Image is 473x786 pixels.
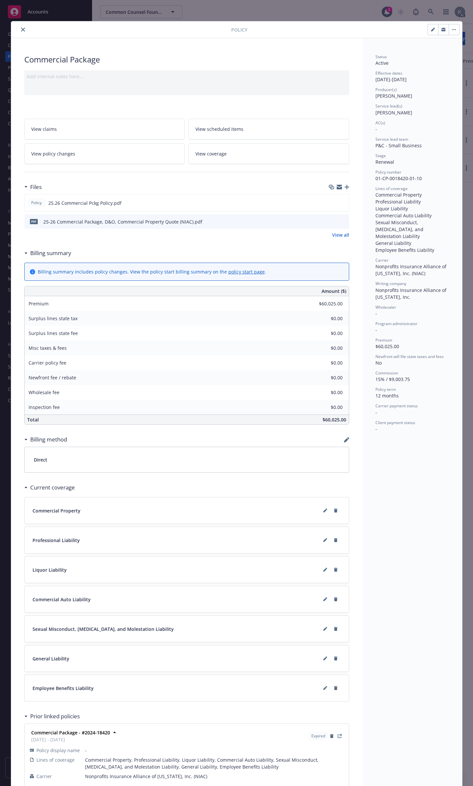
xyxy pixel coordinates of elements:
[30,183,42,191] h3: Files
[189,119,349,139] a: View scheduled items
[29,345,67,351] span: Misc taxes & fees
[375,70,449,83] div: [DATE] - [DATE]
[375,343,399,349] span: $60,025.00
[375,87,397,92] span: Producer(s)
[375,393,399,399] span: 12 months
[375,257,389,263] span: Carrier
[375,354,444,359] span: Newfront will file state taxes and fees
[29,300,49,307] span: Premium
[19,26,27,34] button: close
[29,389,59,395] span: Wholesale fee
[375,376,410,382] span: 15% / $9,003.75
[27,73,347,80] div: Add internal notes here...
[33,655,69,662] span: General Liability
[375,337,392,343] span: Premium
[375,212,449,219] div: Commercial Auto Liability
[85,756,344,770] span: Commercial Property, Professional Liability, Liquor Liability, Commercial Auto Liability, Sexual ...
[33,596,91,603] span: Commercial Auto Liability
[24,483,75,492] div: Current coverage
[48,200,122,206] span: 25.26 Commercial Pckg Policy.pdf
[36,756,75,763] span: Lines of coverage
[375,287,448,300] span: Nonprofits Insurance Alliance of [US_STATE], Inc.
[375,109,412,116] span: [PERSON_NAME]
[27,417,39,423] span: Total
[375,247,449,253] div: Employee Benefits Liability
[38,268,266,275] div: Billing summary includes policy changes. View the policy start billing summary on the .
[375,387,396,392] span: Policy term
[30,219,38,224] span: pdf
[375,240,449,247] div: General Liability
[33,507,80,514] span: Commercial Property
[30,483,75,492] h3: Current coverage
[375,327,377,333] span: -
[304,314,347,323] input: 0.00
[304,328,347,338] input: 0.00
[375,186,408,191] span: Lines of coverage
[340,200,346,206] button: preview file
[323,417,346,423] span: $60,025.00
[375,169,401,175] span: Policy number
[30,712,80,721] h3: Prior linked policies
[375,159,394,165] span: Renewal
[375,205,449,212] div: Liquor Liability
[330,218,335,225] button: download file
[375,403,418,409] span: Carrier payment status
[341,218,347,225] button: preview file
[332,231,349,238] a: View all
[322,288,346,295] span: Amount ($)
[31,729,110,736] strong: Commercial Package - #2024-18420
[375,126,377,132] span: -
[304,373,347,383] input: 0.00
[36,773,52,780] span: Carrier
[30,249,71,257] h3: Billing summary
[304,343,347,353] input: 0.00
[375,93,412,99] span: [PERSON_NAME]
[375,310,377,317] span: -
[29,374,76,381] span: Newfront fee / rebate
[231,26,247,33] span: Policy
[31,736,110,743] span: [DATE] - [DATE]
[33,685,94,692] span: Employee Benefits Liability
[375,263,448,276] span: Nonprofits Insurance Alliance of [US_STATE], Inc. (NIAC)
[25,447,349,472] div: Direct
[375,153,386,158] span: Stage
[336,732,344,740] a: View Policy
[375,420,415,425] span: Client payment status
[24,143,185,164] a: View policy changes
[304,358,347,368] input: 0.00
[375,409,377,416] span: -
[375,219,449,240] div: Sexual Misconduct, [MEDICAL_DATA], and Molestation Liability
[33,566,67,573] span: Liquor Liability
[85,747,344,754] span: -
[375,370,398,376] span: Commission
[304,388,347,397] input: 0.00
[375,191,449,198] div: Commercial Property
[24,249,71,257] div: Billing summary
[195,150,227,157] span: View coverage
[24,435,67,444] div: Billing method
[30,200,43,206] span: Policy
[375,103,402,109] span: Service lead(s)
[375,304,396,310] span: Wholesaler
[36,747,80,754] span: Policy display name
[31,126,57,132] span: View claims
[33,537,80,544] span: Professional Liability
[375,54,387,60] span: Status
[375,360,382,366] span: No
[29,315,78,322] span: Surplus lines state tax
[330,200,335,206] button: download file
[375,142,422,149] span: P&C - Small Business
[228,269,265,275] a: policy start page
[29,404,60,410] span: Inspection fee
[375,70,402,76] span: Effective dates
[85,773,344,780] span: Nonprofits Insurance Alliance of [US_STATE], Inc. (NIAC)
[375,120,385,126] span: AC(s)
[30,435,67,444] h3: Billing method
[24,119,185,139] a: View claims
[24,183,42,191] div: Files
[304,299,347,309] input: 0.00
[195,126,243,132] span: View scheduled items
[24,712,80,721] div: Prior linked policies
[29,330,78,336] span: Surplus lines state fee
